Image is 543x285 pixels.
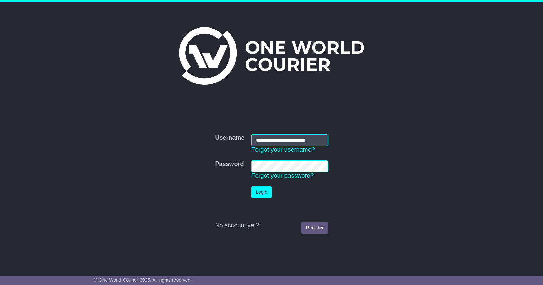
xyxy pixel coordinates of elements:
[215,222,328,229] div: No account yet?
[251,186,272,198] button: Login
[179,27,364,85] img: One World
[215,160,244,168] label: Password
[301,222,328,234] a: Register
[251,172,314,179] a: Forgot your password?
[215,134,244,142] label: Username
[251,146,315,153] a: Forgot your username?
[94,277,192,283] span: © One World Courier 2025. All rights reserved.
